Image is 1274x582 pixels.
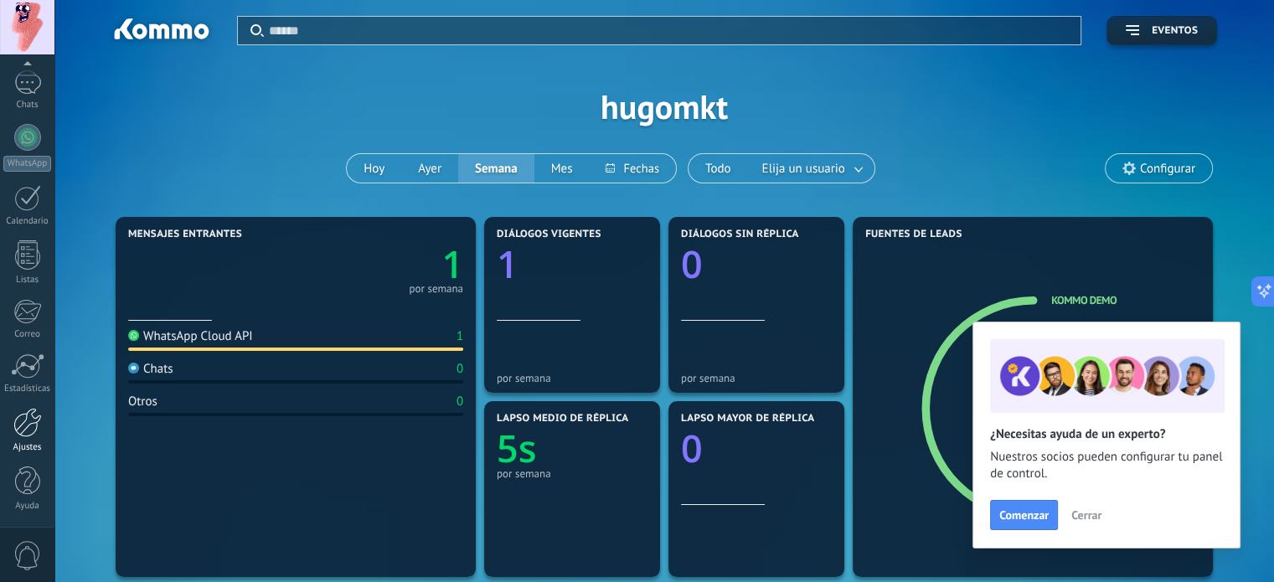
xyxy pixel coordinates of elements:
div: por semana [409,285,463,293]
div: Chats [128,361,173,377]
button: Fechas [589,154,675,183]
text: 0 [681,239,703,290]
button: Hoy [347,154,401,183]
a: 1 [296,239,463,290]
span: Diálogos vigentes [497,229,601,240]
div: Correo [3,329,52,340]
button: Semana [458,154,534,183]
div: Ajustes [3,442,52,453]
img: Chats [128,363,139,373]
button: Comenzar [990,500,1058,530]
div: 0 [456,361,463,377]
div: Estadísticas [3,384,52,394]
a: Kommo Demo [1051,293,1117,307]
button: Eventos [1106,16,1217,45]
span: Elija un usuario [759,157,848,180]
text: 0 [681,423,703,474]
div: 1 [456,328,463,344]
button: Cerrar [1064,502,1109,528]
div: Chats [3,100,52,111]
div: 0 [456,394,463,409]
div: Listas [3,275,52,286]
div: WhatsApp Cloud API [128,328,253,344]
span: Diálogos sin réplica [681,229,799,240]
button: Todo [689,154,748,183]
div: Ayuda [3,501,52,512]
span: Nuestros socios pueden configurar tu panel de control. [990,449,1223,482]
text: 1 [441,239,463,290]
h2: ¿Necesitas ayuda de un experto? [990,426,1223,442]
img: WhatsApp Cloud API [128,330,139,341]
button: Elija un usuario [748,154,874,183]
div: Calendario [3,216,52,227]
button: Ayer [401,154,458,183]
span: Lapso mayor de réplica [681,413,814,425]
text: 5s [497,423,537,474]
span: Configurar [1140,162,1195,176]
span: Eventos [1152,25,1198,37]
span: Cerrar [1071,509,1101,521]
div: por semana [681,372,832,384]
button: Mes [534,154,590,183]
div: por semana [497,467,647,480]
span: Fuentes de leads [865,229,962,240]
div: WhatsApp [3,156,51,172]
text: 1 [497,239,518,290]
div: por semana [497,372,647,384]
span: Mensajes entrantes [128,229,242,240]
span: Comenzar [999,509,1049,521]
div: Otros [128,394,157,409]
span: Lapso medio de réplica [497,413,629,425]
